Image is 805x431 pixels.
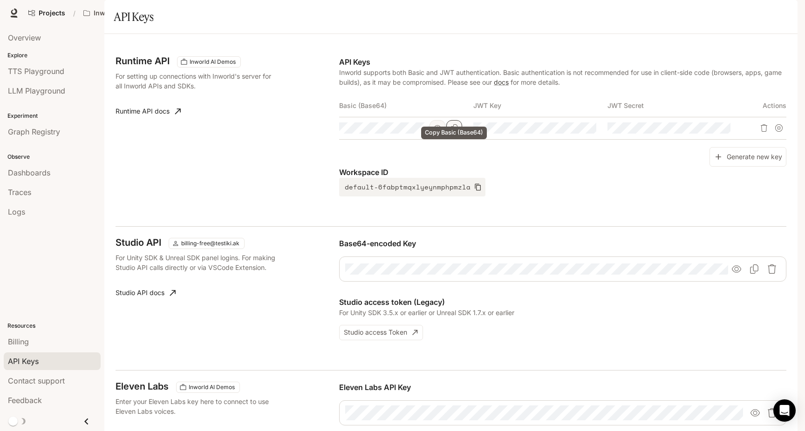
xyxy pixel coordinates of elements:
[709,147,786,167] button: Generate new key
[339,67,786,87] p: Inworld supports both Basic and JWT authentication. Basic authentication is not recommended for u...
[116,397,278,416] p: Enter your Eleven Labs key here to connect to use Eleven Labs voices.
[773,399,796,422] div: Open Intercom Messenger
[186,58,239,66] span: Inworld AI Demos
[339,56,786,67] p: API Keys
[446,120,462,136] button: Copy Basic (Base64)
[757,121,771,135] button: Delete API key
[771,121,786,135] button: Suspend API key
[116,238,161,247] h3: Studio API
[746,261,763,277] button: Copy Base64-encoded Key
[339,308,786,317] p: For Unity SDK 3.5.x or earlier or Unreal SDK 1.7.x or earlier
[339,178,485,196] button: default-6fabptmqxlyeynmphpmzla
[94,9,146,17] p: Inworld AI Demos
[339,238,786,249] p: Base64-encoded Key
[169,238,245,249] div: This key applies to current user accounts
[177,239,243,248] span: billing-free@testiki.ak
[24,4,69,22] a: Go to projects
[116,71,278,91] p: For setting up connections with Inworld's server for all Inworld APIs and SDKs.
[339,296,786,308] p: Studio access token (Legacy)
[112,102,184,121] a: Runtime API docs
[339,94,473,117] th: Basic (Base64)
[114,7,153,26] h1: API Keys
[116,382,169,391] h3: Eleven Labs
[112,283,179,302] a: Studio API docs
[39,9,65,17] span: Projects
[607,94,742,117] th: JWT Secret
[742,94,786,117] th: Actions
[116,56,170,66] h3: Runtime API
[79,4,160,22] button: Open workspace menu
[69,8,79,18] div: /
[185,383,239,391] span: Inworld AI Demos
[339,167,786,178] p: Workspace ID
[116,253,278,272] p: For Unity SDK & Unreal SDK panel logins. For making Studio API calls directly or via VSCode Exten...
[339,382,786,393] p: Eleven Labs API Key
[339,325,423,340] button: Studio access Token
[494,78,509,86] a: docs
[176,382,240,393] div: This key will apply to your current workspace only
[421,127,487,139] div: Copy Basic (Base64)
[473,94,607,117] th: JWT Key
[177,56,241,67] div: These keys will apply to your current workspace only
